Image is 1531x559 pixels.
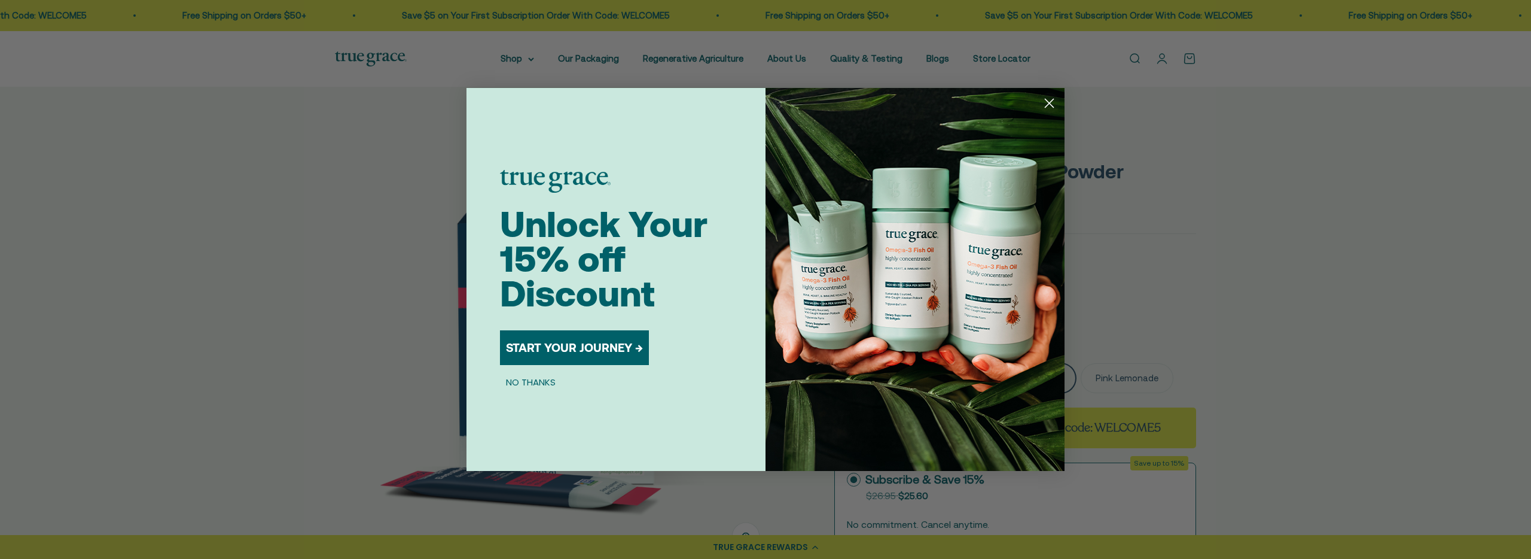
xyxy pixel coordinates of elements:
img: logo placeholder [500,170,611,193]
img: 098727d5-50f8-4f9b-9554-844bb8da1403.jpeg [765,88,1065,471]
span: Unlock Your 15% off Discount [500,203,707,314]
button: START YOUR JOURNEY → [500,330,649,365]
button: Close dialog [1039,93,1060,114]
button: NO THANKS [500,375,562,389]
